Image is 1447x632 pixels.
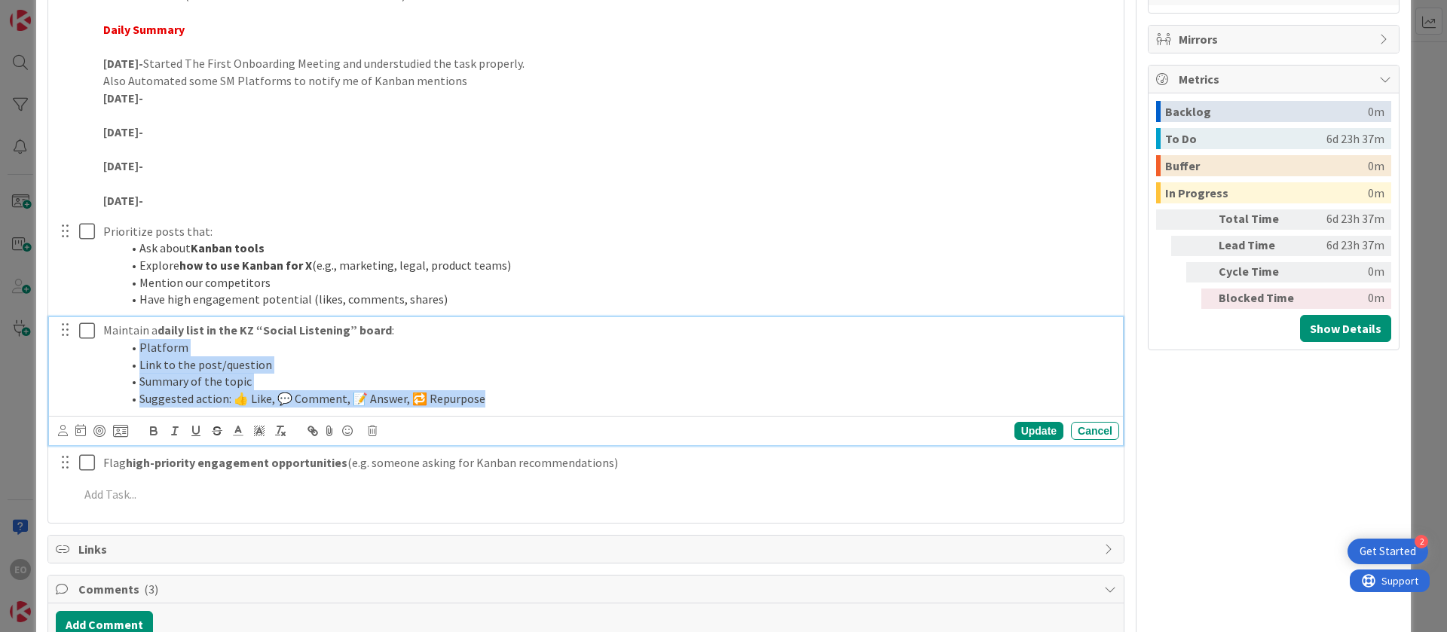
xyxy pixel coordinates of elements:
[1179,30,1372,48] span: Mirrors
[1165,128,1326,149] div: To Do
[1368,101,1384,122] div: 0m
[1308,209,1384,230] div: 6d 23h 37m
[121,356,1113,374] li: Link to the post/question
[1326,128,1384,149] div: 6d 23h 37m
[1179,70,1372,88] span: Metrics
[1360,544,1416,559] div: Get Started
[103,158,143,173] strong: [DATE]-
[78,580,1097,598] span: Comments
[1415,535,1428,548] div: 2
[103,454,1113,472] p: Flag (e.g. someone asking for Kanban recommendations)
[103,56,143,71] strong: [DATE]-
[1308,262,1384,282] div: 0m
[103,223,1113,240] p: Prioritize posts that:
[121,274,1113,292] li: Mention our competitors
[121,257,1113,274] li: Explore (e.g., marketing, legal, product teams)
[103,322,1113,339] p: Maintain a :
[1071,422,1119,440] div: Cancel
[1165,101,1368,122] div: Backlog
[1165,182,1368,203] div: In Progress
[103,124,143,139] strong: [DATE]-
[1368,182,1384,203] div: 0m
[1348,539,1428,564] div: Open Get Started checklist, remaining modules: 2
[121,373,1113,390] li: Summary of the topic
[191,240,265,255] strong: Kanban tools
[78,540,1097,558] span: Links
[103,55,1113,72] p: Started The First Onboarding Meeting and understudied the task properly.
[103,90,143,105] strong: [DATE]-
[1219,289,1302,309] div: Blocked Time
[126,455,347,470] strong: high-priority engagement opportunities
[121,339,1113,356] li: Platform
[103,193,143,208] strong: [DATE]-
[144,582,158,597] span: ( 3 )
[1368,155,1384,176] div: 0m
[179,258,312,273] strong: how to use Kanban for X
[103,72,1113,90] p: Also Automated some SM Platforms to notify me of Kanban mentions
[121,240,1113,257] li: Ask about
[1014,422,1063,440] div: Update
[1219,262,1302,282] div: Cycle Time
[1300,315,1391,342] button: Show Details
[1308,289,1384,309] div: 0m
[103,22,185,37] strong: Daily Summary
[121,390,1113,408] li: Suggested action: 👍 Like, 💬 Comment, 📝 Answer, 🔁 Repurpose
[1165,155,1368,176] div: Buffer
[1308,236,1384,256] div: 6d 23h 37m
[1219,236,1302,256] div: Lead Time
[121,291,1113,308] li: Have high engagement potential (likes, comments, shares)
[32,2,69,20] span: Support
[1219,209,1302,230] div: Total Time
[158,322,392,337] strong: daily list in the KZ “Social Listening” board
